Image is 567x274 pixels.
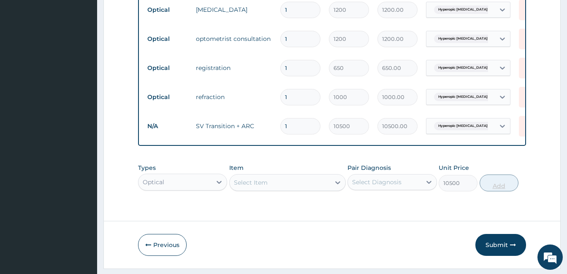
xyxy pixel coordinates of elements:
[434,5,492,14] span: Hyperopic [MEDICAL_DATA]
[138,234,187,256] button: Previous
[143,31,192,47] td: Optical
[434,64,492,72] span: Hyperopic [MEDICAL_DATA]
[143,2,192,18] td: Optical
[143,178,164,186] div: Optical
[138,4,159,24] div: Minimize live chat window
[347,164,391,172] label: Pair Diagnosis
[192,59,276,76] td: registration
[475,234,526,256] button: Submit
[192,1,276,18] td: [MEDICAL_DATA]
[434,122,492,130] span: Hyperopic [MEDICAL_DATA]
[192,118,276,134] td: SV Transition + ARC
[352,178,402,186] div: Select Diagnosis
[234,178,268,187] div: Select Item
[4,184,161,213] textarea: Type your message and hit 'Enter'
[143,60,192,76] td: Optical
[439,164,469,172] label: Unit Price
[44,47,142,58] div: Chat with us now
[192,30,276,47] td: optometrist consultation
[138,164,156,172] label: Types
[480,175,518,191] button: Add
[16,42,34,63] img: d_794563401_company_1708531726252_794563401
[49,83,117,168] span: We're online!
[143,118,192,134] td: N/A
[229,164,244,172] label: Item
[434,93,492,101] span: Hyperopic [MEDICAL_DATA]
[192,89,276,105] td: refraction
[434,35,492,43] span: Hyperopic [MEDICAL_DATA]
[143,89,192,105] td: Optical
